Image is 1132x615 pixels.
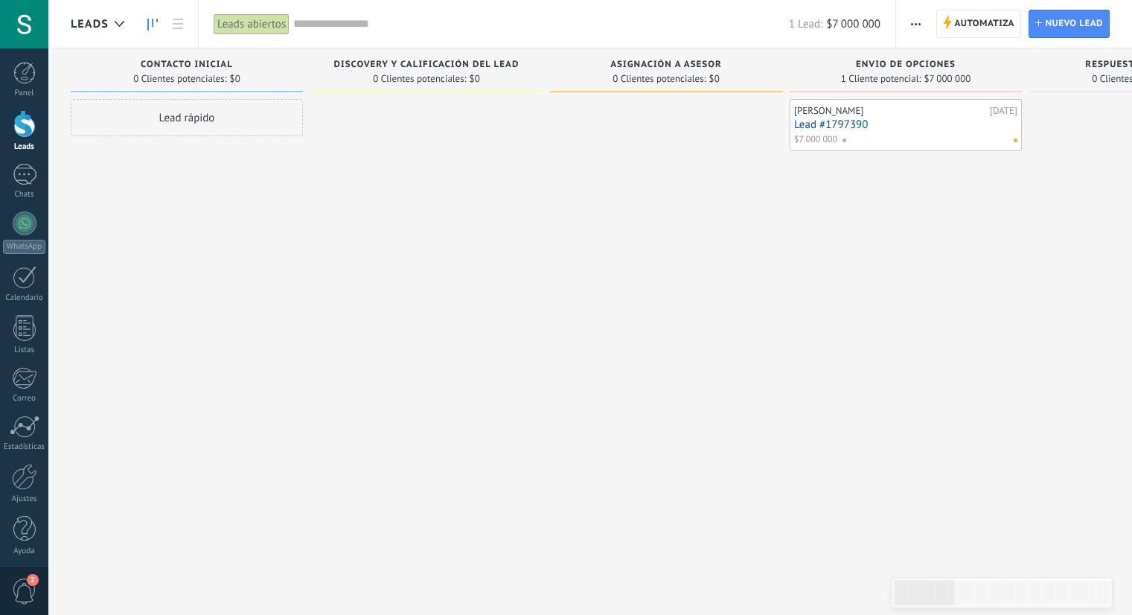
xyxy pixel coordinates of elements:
span: 0 Clientes potenciales: [613,74,706,83]
span: Discovery y calificación del Lead [334,60,519,70]
span: $0 [470,74,480,83]
div: Discovery y calificación del Lead [318,60,535,72]
span: $7 000 000 [794,133,837,147]
span: Nuevo lead [1045,10,1103,37]
span: $7 000 000 [924,74,970,83]
div: Listas [3,345,46,355]
div: Envio de opciones [797,60,1014,72]
span: $7 000 000 [826,17,880,31]
span: No hay nada asignado [1014,138,1017,142]
div: Chats [3,190,46,200]
a: Automatiza [936,10,1021,38]
span: $0 [709,74,720,83]
span: 0 Clientes potenciales: [373,74,466,83]
div: Leads [3,142,46,152]
span: 0 Clientes potenciales: [133,74,226,83]
div: WhatsApp [3,240,45,254]
span: Leads [71,17,109,31]
div: Estadísticas [3,442,46,452]
span: Automatiza [954,10,1014,37]
span: Asignación a asesor [610,60,722,70]
span: $0 [230,74,240,83]
a: Nuevo lead [1029,10,1110,38]
span: 2 [27,574,39,586]
div: Asignación a asesor [557,60,775,72]
div: Contacto inicial [78,60,295,72]
div: Calendario [3,293,46,303]
a: Lead #1797390 [794,118,1017,131]
div: Panel [3,89,46,98]
span: 1 Cliente potencial: [841,74,921,83]
div: Correo [3,394,46,404]
div: Ajustes [3,494,46,504]
span: 1 Lead: [789,17,822,31]
span: Envio de opciones [856,60,956,70]
span: Contacto inicial [141,60,233,70]
div: [PERSON_NAME] [794,105,986,117]
div: Leads abiertos [214,13,290,35]
div: Ayuda [3,547,46,556]
div: Lead rápido [71,99,303,136]
div: [DATE] [990,105,1017,117]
